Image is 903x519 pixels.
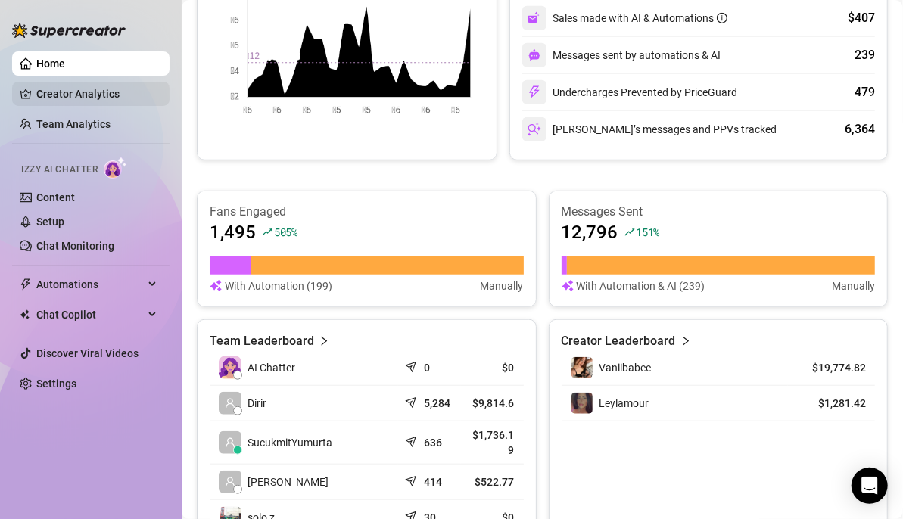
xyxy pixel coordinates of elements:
article: Manually [481,278,524,294]
span: Dirir [248,395,266,412]
span: right [319,332,329,350]
img: svg%3e [528,123,541,136]
div: Sales made with AI & Automations [553,10,727,26]
article: $522.77 [470,474,515,489]
img: logo-BBDzfeDw.svg [12,23,126,38]
span: rise [624,227,635,238]
article: Creator Leaderboard [562,332,676,350]
img: Leylamour [571,393,593,414]
article: 0 [424,360,430,375]
img: svg%3e [528,85,541,99]
article: 5,284 [424,396,450,411]
img: svg%3e [528,11,541,25]
span: rise [262,227,272,238]
article: $9,814.6 [470,396,515,411]
img: izzy-ai-chatter-avatar-DDCN_rTZ.svg [219,356,241,379]
span: send [405,393,420,409]
article: 414 [424,474,442,489]
span: Leylamour [599,397,649,409]
img: Chat Copilot [20,309,30,320]
article: With Automation & AI (239) [577,278,705,294]
article: With Automation (199) [225,278,332,294]
span: Chat Copilot [36,303,144,327]
article: Team Leaderboard [210,332,314,350]
a: Content [36,191,75,204]
span: thunderbolt [20,278,32,291]
article: 12,796 [562,220,618,244]
span: AI Chatter [248,359,295,376]
article: $1,736.19 [470,427,515,458]
span: 505 % [274,225,297,239]
a: Settings [36,378,76,390]
span: user [225,437,235,448]
span: Vaniibabee [599,362,652,374]
article: $19,774.82 [797,360,866,375]
span: 151 % [637,225,660,239]
article: Manually [832,278,875,294]
span: send [405,433,420,448]
img: svg%3e [562,278,574,294]
div: $407 [848,9,875,27]
article: 636 [424,435,442,450]
div: Messages sent by automations & AI [522,43,721,67]
a: Team Analytics [36,118,111,130]
div: 6,364 [845,120,875,138]
a: Creator Analytics [36,82,157,106]
span: user [225,477,235,487]
article: 1,495 [210,220,256,244]
div: Undercharges Prevented by PriceGuard [522,80,737,104]
a: Setup [36,216,64,228]
a: Discover Viral Videos [36,347,139,359]
span: send [405,472,420,487]
a: Chat Monitoring [36,240,114,252]
div: 239 [855,46,875,64]
img: AI Chatter [104,157,127,179]
span: Izzy AI Chatter [21,163,98,177]
article: Messages Sent [562,204,876,220]
span: send [405,358,420,373]
span: user [225,398,235,409]
span: SucukmitYumurta [248,434,332,451]
article: $0 [470,360,515,375]
article: Fans Engaged [210,204,524,220]
img: Vaniibabee [571,357,593,378]
span: Automations [36,272,144,297]
img: svg%3e [528,49,540,61]
div: [PERSON_NAME]’s messages and PPVs tracked [522,117,777,141]
span: [PERSON_NAME] [248,474,329,490]
a: Home [36,57,65,70]
div: 479 [855,83,875,101]
span: right [680,332,691,350]
div: Open Intercom Messenger [852,468,888,504]
span: info-circle [717,13,727,23]
article: $1,281.42 [797,396,866,411]
img: svg%3e [210,278,222,294]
